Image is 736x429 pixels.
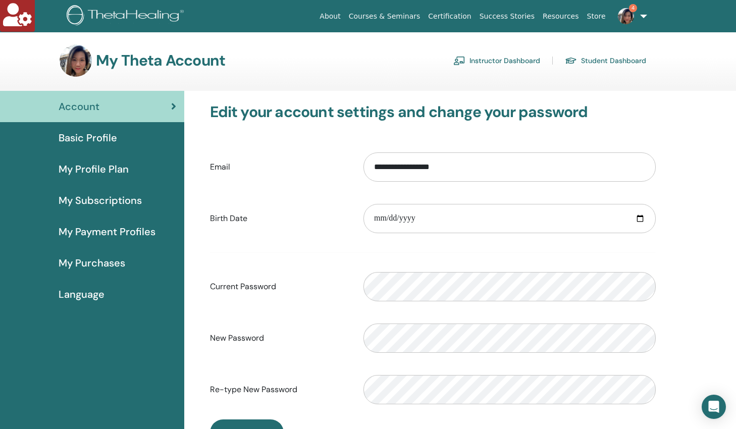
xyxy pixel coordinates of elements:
span: 4 [629,4,637,12]
label: Email [202,157,356,177]
span: My Profile Plan [59,162,129,177]
img: logo.png [67,5,187,28]
img: chalkboard-teacher.svg [453,56,465,65]
span: My Subscriptions [59,193,142,208]
span: Basic Profile [59,130,117,145]
div: Open Intercom Messenger [702,395,726,419]
span: My Purchases [59,255,125,271]
label: Re-type New Password [202,380,356,399]
label: Birth Date [202,209,356,228]
label: New Password [202,329,356,348]
a: Resources [539,7,583,26]
a: Instructor Dashboard [453,52,540,69]
img: default.jpg [618,8,634,24]
img: graduation-cap.svg [565,57,577,65]
a: About [316,7,344,26]
img: default.jpg [60,44,92,77]
span: My Payment Profiles [59,224,155,239]
a: Certification [424,7,475,26]
a: Student Dashboard [565,52,646,69]
h3: My Theta Account [96,51,225,70]
a: Store [583,7,610,26]
span: Account [59,99,99,114]
h3: Edit your account settings and change your password [210,103,656,121]
span: Language [59,287,104,302]
a: Success Stories [476,7,539,26]
label: Current Password [202,277,356,296]
a: Courses & Seminars [345,7,425,26]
